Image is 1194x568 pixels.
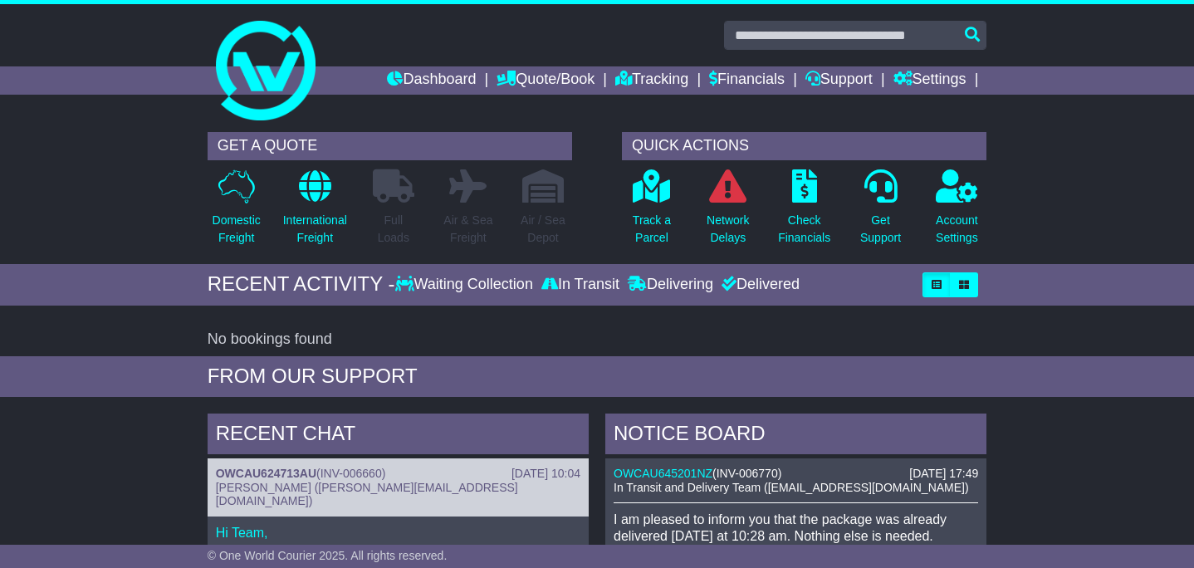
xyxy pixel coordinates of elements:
[778,212,830,247] p: Check Financials
[936,212,978,247] p: Account Settings
[717,276,800,294] div: Delivered
[208,272,395,296] div: RECENT ACTIVITY -
[395,276,537,294] div: Waiting Collection
[373,212,414,247] p: Full Loads
[859,169,902,256] a: GetSupport
[537,276,624,294] div: In Transit
[707,212,749,247] p: Network Delays
[213,212,261,247] p: Domestic Freight
[212,169,262,256] a: DomesticFreight
[706,169,750,256] a: NetworkDelays
[632,169,672,256] a: Track aParcel
[605,414,986,458] div: NOTICE BOARD
[216,467,316,480] a: OWCAU624713AU
[208,365,987,389] div: FROM OUR SUPPORT
[283,212,347,247] p: International Freight
[216,467,580,481] div: ( )
[387,66,476,95] a: Dashboard
[216,481,518,508] span: [PERSON_NAME] ([PERSON_NAME][EMAIL_ADDRESS][DOMAIN_NAME])
[935,169,979,256] a: AccountSettings
[521,212,565,247] p: Air / Sea Depot
[321,467,382,480] span: INV-006660
[893,66,966,95] a: Settings
[208,132,572,160] div: GET A QUOTE
[497,66,595,95] a: Quote/Book
[208,549,448,562] span: © One World Courier 2025. All rights reserved.
[777,169,831,256] a: CheckFinancials
[622,132,986,160] div: QUICK ACTIONS
[208,331,987,349] div: No bookings found
[208,414,589,458] div: RECENT CHAT
[614,481,969,494] span: In Transit and Delivery Team ([EMAIL_ADDRESS][DOMAIN_NAME])
[443,212,492,247] p: Air & Sea Freight
[614,467,978,481] div: ( )
[282,169,348,256] a: InternationalFreight
[805,66,873,95] a: Support
[614,512,978,543] p: I am pleased to inform you that the package was already delivered [DATE] at 10:28 am. Nothing els...
[511,467,580,481] div: [DATE] 10:04
[614,467,712,480] a: OWCAU645201NZ
[624,276,717,294] div: Delivering
[717,467,778,480] span: INV-006770
[633,212,671,247] p: Track a Parcel
[860,212,901,247] p: Get Support
[709,66,785,95] a: Financials
[909,467,978,481] div: [DATE] 17:49
[615,66,688,95] a: Tracking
